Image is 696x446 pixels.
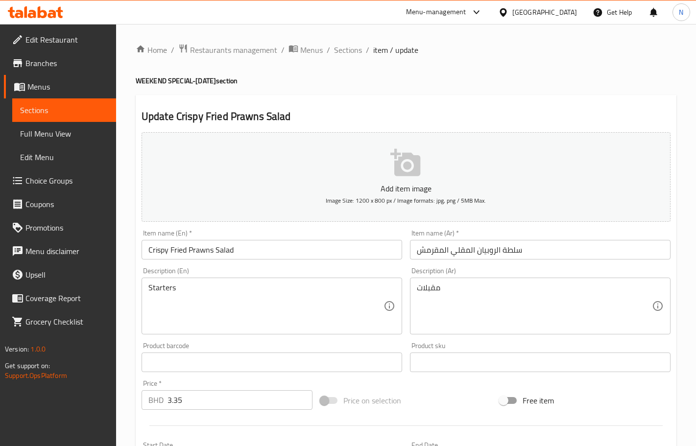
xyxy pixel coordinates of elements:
span: Version: [5,343,29,355]
p: Add item image [157,183,655,194]
input: Enter name Ar [410,240,671,259]
h2: Update Crispy Fried Prawns Salad [142,109,671,124]
span: N [679,7,683,18]
span: Edit Restaurant [25,34,108,46]
input: Please enter product sku [410,352,671,372]
a: Sections [12,98,116,122]
span: Promotions [25,222,108,234]
a: Edit Menu [12,145,116,169]
a: Menu disclaimer [4,239,116,263]
p: BHD [148,394,164,406]
input: Enter name En [142,240,402,259]
input: Please enter product barcode [142,352,402,372]
li: / [281,44,285,56]
nav: breadcrumb [136,44,676,56]
a: Coupons [4,192,116,216]
a: Edit Restaurant [4,28,116,51]
div: Menu-management [406,6,466,18]
a: Upsell [4,263,116,286]
span: Menus [300,44,323,56]
a: Choice Groups [4,169,116,192]
span: Sections [20,104,108,116]
a: Grocery Checklist [4,310,116,333]
span: Coupons [25,198,108,210]
a: Home [136,44,167,56]
span: Menus [27,81,108,93]
a: Branches [4,51,116,75]
span: Branches [25,57,108,69]
a: Menus [4,75,116,98]
textarea: Starters [148,283,384,329]
a: Menus [288,44,323,56]
span: 1.0.0 [30,343,46,355]
li: / [171,44,174,56]
span: Price on selection [343,395,401,406]
span: Upsell [25,269,108,281]
button: Add item imageImage Size: 1200 x 800 px / Image formats: jpg, png / 5MB Max. [142,132,671,222]
span: Image Size: 1200 x 800 px / Image formats: jpg, png / 5MB Max. [326,195,486,206]
span: Get support on: [5,359,50,372]
a: Support.OpsPlatform [5,369,67,382]
span: Restaurants management [190,44,277,56]
span: Free item [523,395,554,406]
input: Please enter price [168,390,312,410]
a: Restaurants management [178,44,277,56]
a: Coverage Report [4,286,116,310]
span: Full Menu View [20,128,108,140]
li: / [366,44,369,56]
span: Choice Groups [25,175,108,187]
a: Promotions [4,216,116,239]
span: Grocery Checklist [25,316,108,328]
textarea: مقبلات [417,283,652,329]
span: item / update [373,44,418,56]
span: Edit Menu [20,151,108,163]
div: [GEOGRAPHIC_DATA] [512,7,577,18]
li: / [327,44,330,56]
span: Coverage Report [25,292,108,304]
h4: WEEKEND SPECIAL-[DATE] section [136,76,676,86]
a: Full Menu View [12,122,116,145]
span: Menu disclaimer [25,245,108,257]
a: Sections [334,44,362,56]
